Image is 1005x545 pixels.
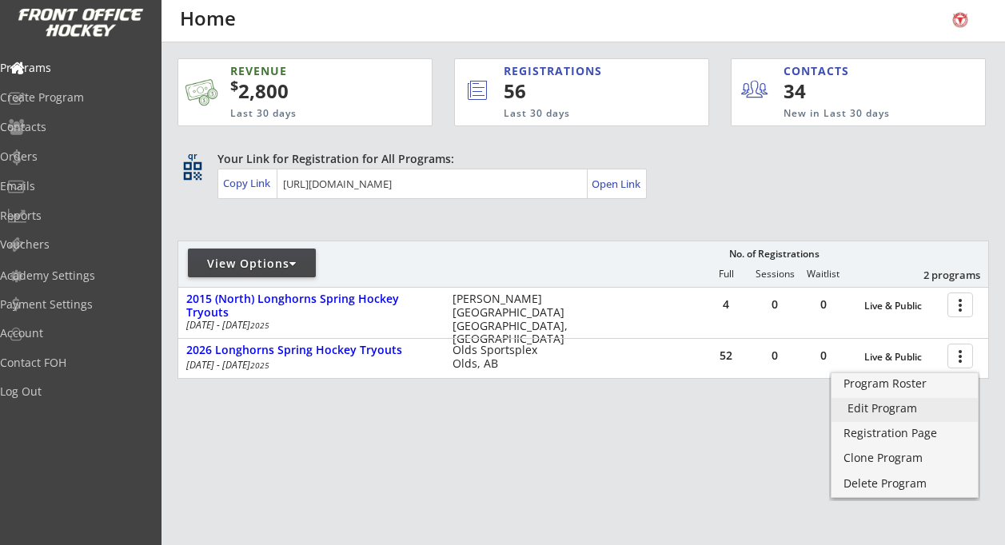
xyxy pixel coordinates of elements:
[847,403,962,414] div: Edit Program
[702,299,750,310] div: 4
[724,249,824,260] div: No. of Registrations
[799,269,847,280] div: Waitlist
[186,292,436,320] div: 2015 (North) Longhorns Spring Hockey Tryouts
[217,151,939,167] div: Your Link for Registration for All Programs:
[230,78,381,105] div: 2,800
[702,350,750,361] div: 52
[453,292,578,346] div: [PERSON_NAME][GEOGRAPHIC_DATA] [GEOGRAPHIC_DATA], [GEOGRAPHIC_DATA]
[897,268,980,282] div: 2 programs
[784,78,882,105] div: 34
[832,398,978,422] a: Edit Program
[751,269,799,280] div: Sessions
[800,350,847,361] div: 0
[504,63,641,79] div: REGISTRATIONS
[843,428,966,439] div: Registration Page
[784,63,856,79] div: CONTACTS
[504,78,655,105] div: 56
[182,151,201,161] div: qr
[250,320,269,331] em: 2025
[592,173,642,195] a: Open Link
[947,292,973,317] button: more_vert
[230,76,238,95] sup: $
[230,63,364,79] div: REVENUE
[843,478,966,489] div: Delete Program
[230,107,364,121] div: Last 30 days
[800,299,847,310] div: 0
[784,107,911,121] div: New in Last 30 days
[186,360,431,370] div: [DATE] - [DATE]
[592,177,642,191] div: Open Link
[864,352,939,363] div: Live & Public
[864,300,939,312] div: Live & Public
[947,344,973,368] button: more_vert
[250,360,269,371] em: 2025
[181,159,205,183] button: qr_code
[186,320,431,330] div: [DATE] - [DATE]
[832,423,978,447] a: Registration Page
[843,378,966,389] div: Program Roster
[843,452,966,463] div: Clone Program
[188,256,316,272] div: View Options
[702,269,750,280] div: Full
[504,107,643,121] div: Last 30 days
[832,373,978,397] a: Program Roster
[186,344,436,357] div: 2026 Longhorns Spring Hockey Tryouts
[453,344,578,371] div: Olds Sportsplex Olds, AB
[751,350,799,361] div: 0
[223,176,273,190] div: Copy Link
[751,299,799,310] div: 0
